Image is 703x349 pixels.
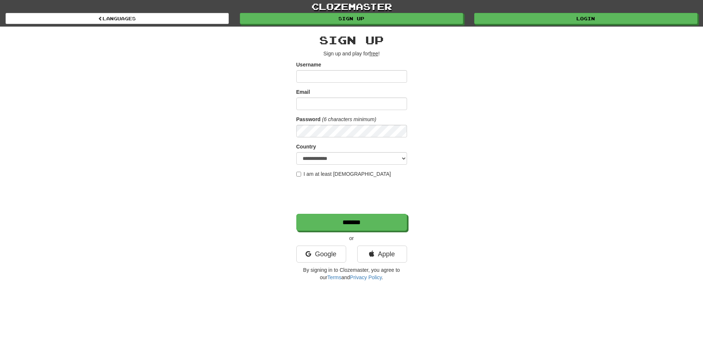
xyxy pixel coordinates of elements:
label: I am at least [DEMOGRAPHIC_DATA] [296,170,391,178]
label: Password [296,116,321,123]
a: Login [474,13,697,24]
u: free [369,51,378,57]
em: (6 characters minimum) [322,116,376,122]
label: Email [296,88,310,96]
p: or [296,235,407,242]
a: Terms [327,274,341,280]
a: Sign up [240,13,463,24]
a: Privacy Policy [350,274,382,280]
p: By signing in to Clozemaster, you agree to our and . [296,266,407,281]
a: Apple [357,246,407,263]
iframe: reCAPTCHA [296,181,409,210]
label: Country [296,143,316,150]
label: Username [296,61,321,68]
h2: Sign up [296,34,407,46]
a: Languages [6,13,229,24]
input: I am at least [DEMOGRAPHIC_DATA] [296,172,301,177]
a: Google [296,246,346,263]
p: Sign up and play for ! [296,50,407,57]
